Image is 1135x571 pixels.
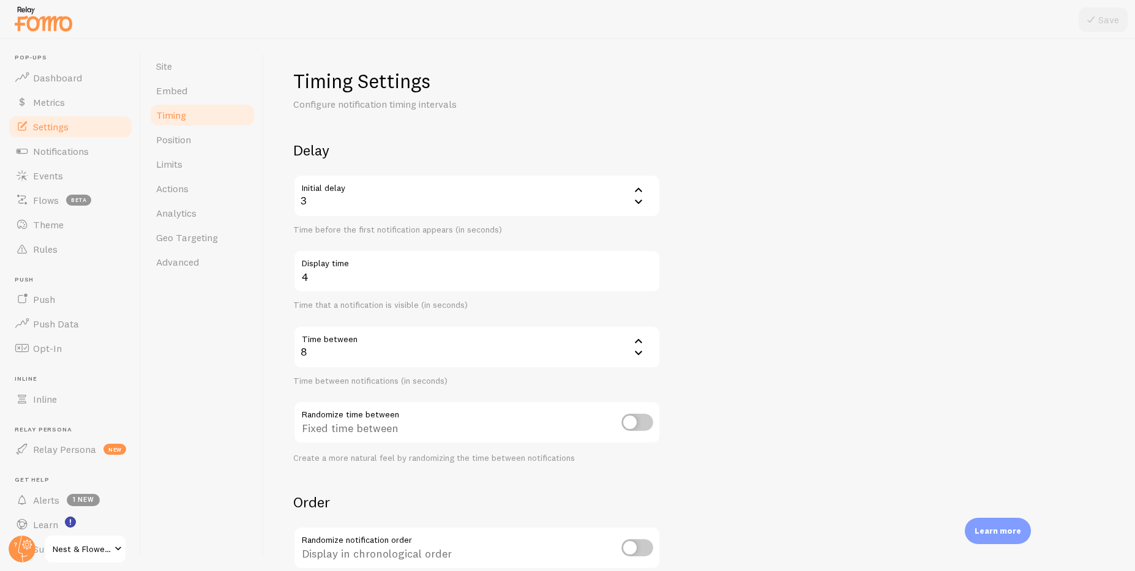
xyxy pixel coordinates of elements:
[33,194,59,206] span: Flows
[156,109,186,121] span: Timing
[33,293,55,305] span: Push
[293,453,661,464] div: Create a more natural feel by randomizing the time between notifications
[156,84,187,97] span: Embed
[156,133,191,146] span: Position
[33,518,58,531] span: Learn
[33,393,57,405] span: Inline
[293,376,661,387] div: Time between notifications (in seconds)
[15,276,133,284] span: Push
[15,375,133,383] span: Inline
[156,256,199,268] span: Advanced
[7,212,133,237] a: Theme
[33,145,89,157] span: Notifications
[293,174,661,217] div: 3
[156,60,172,72] span: Site
[293,326,661,368] div: 8
[15,426,133,434] span: Relay Persona
[15,476,133,484] span: Get Help
[7,163,133,188] a: Events
[7,114,133,139] a: Settings
[149,225,256,250] a: Geo Targeting
[293,225,661,236] div: Time before the first notification appears (in seconds)
[33,121,69,133] span: Settings
[156,158,182,170] span: Limits
[149,152,256,176] a: Limits
[33,96,65,108] span: Metrics
[33,342,62,354] span: Opt-In
[13,3,74,34] img: fomo-relay-logo-orange.svg
[293,97,587,111] p: Configure notification timing intervals
[149,201,256,225] a: Analytics
[65,517,76,528] svg: <p>Watch New Feature Tutorials!</p>
[293,250,661,271] label: Display time
[293,401,661,446] div: Fixed time between
[7,437,133,461] a: Relay Persona new
[103,444,126,455] span: new
[149,54,256,78] a: Site
[293,300,661,311] div: Time that a notification is visible (in seconds)
[149,176,256,201] a: Actions
[156,182,189,195] span: Actions
[156,207,197,219] span: Analytics
[7,387,133,411] a: Inline
[66,195,91,206] span: beta
[67,494,100,506] span: 1 new
[965,518,1031,544] div: Learn more
[7,287,133,312] a: Push
[149,78,256,103] a: Embed
[149,103,256,127] a: Timing
[7,90,133,114] a: Metrics
[149,127,256,152] a: Position
[293,493,661,512] h2: Order
[293,526,661,571] div: Display in chronological order
[33,443,96,455] span: Relay Persona
[7,139,133,163] a: Notifications
[33,494,59,506] span: Alerts
[7,512,133,537] a: Learn
[7,188,133,212] a: Flows beta
[149,250,256,274] a: Advanced
[7,237,133,261] a: Rules
[7,488,133,512] a: Alerts 1 new
[33,72,82,84] span: Dashboard
[15,54,133,62] span: Pop-ups
[33,243,58,255] span: Rules
[293,69,661,94] h1: Timing Settings
[975,525,1021,537] p: Learn more
[7,65,133,90] a: Dashboard
[156,231,218,244] span: Geo Targeting
[7,336,133,360] a: Opt-In
[33,170,63,182] span: Events
[44,534,127,564] a: Nest & Flowers
[33,218,64,231] span: Theme
[53,542,111,556] span: Nest & Flowers
[293,141,661,160] h2: Delay
[7,312,133,336] a: Push Data
[33,318,79,330] span: Push Data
